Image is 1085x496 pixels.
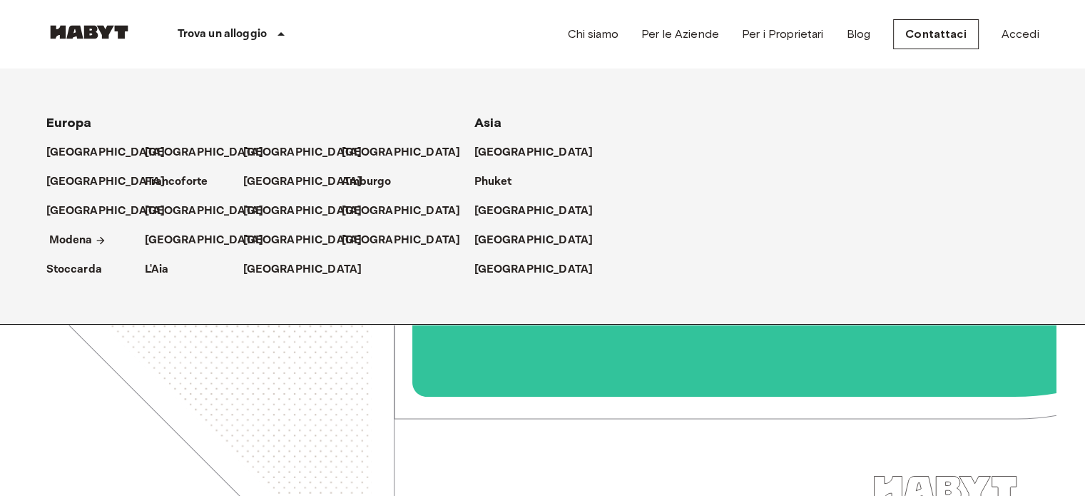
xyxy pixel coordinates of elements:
a: [GEOGRAPHIC_DATA] [243,261,377,278]
a: L'Aia [145,261,183,278]
a: [GEOGRAPHIC_DATA] [474,232,608,249]
a: [GEOGRAPHIC_DATA] [46,144,180,161]
a: Accedi [1002,26,1039,43]
a: [GEOGRAPHIC_DATA] [474,261,608,278]
a: Per i Proprietari [742,26,824,43]
p: Amburgo [342,173,392,191]
span: Europa [46,115,92,131]
p: [GEOGRAPHIC_DATA] [145,232,264,249]
p: [GEOGRAPHIC_DATA] [474,232,594,249]
p: [GEOGRAPHIC_DATA] [342,144,461,161]
a: [GEOGRAPHIC_DATA] [243,173,377,191]
a: [GEOGRAPHIC_DATA] [243,203,377,220]
p: [GEOGRAPHIC_DATA] [342,232,461,249]
span: Asia [474,115,502,131]
a: Modena [49,232,107,249]
img: Habyt [46,25,132,39]
p: [GEOGRAPHIC_DATA] [243,203,362,220]
p: [GEOGRAPHIC_DATA] [474,203,594,220]
p: [GEOGRAPHIC_DATA] [46,203,165,220]
a: [GEOGRAPHIC_DATA] [145,232,278,249]
a: [GEOGRAPHIC_DATA] [342,144,475,161]
a: Stoccarda [46,261,116,278]
p: [GEOGRAPHIC_DATA] [145,203,264,220]
p: [GEOGRAPHIC_DATA] [474,144,594,161]
a: Amburgo [342,173,406,191]
a: [GEOGRAPHIC_DATA] [46,173,180,191]
a: [GEOGRAPHIC_DATA] [243,144,377,161]
p: [GEOGRAPHIC_DATA] [243,173,362,191]
a: [GEOGRAPHIC_DATA] [474,144,608,161]
a: Contattaci [893,19,979,49]
a: Per le Aziende [641,26,719,43]
a: [GEOGRAPHIC_DATA] [145,203,278,220]
p: L'Aia [145,261,169,278]
p: Stoccarda [46,261,102,278]
a: [GEOGRAPHIC_DATA] [46,203,180,220]
p: [GEOGRAPHIC_DATA] [474,261,594,278]
a: [GEOGRAPHIC_DATA] [474,203,608,220]
a: [GEOGRAPHIC_DATA] [243,232,377,249]
p: [GEOGRAPHIC_DATA] [243,144,362,161]
p: Francoforte [145,173,208,191]
a: [GEOGRAPHIC_DATA] [342,232,475,249]
p: [GEOGRAPHIC_DATA] [243,232,362,249]
a: Blog [846,26,870,43]
p: Modena [49,232,93,249]
a: [GEOGRAPHIC_DATA] [342,203,475,220]
p: [GEOGRAPHIC_DATA] [46,144,165,161]
p: [GEOGRAPHIC_DATA] [145,144,264,161]
p: [GEOGRAPHIC_DATA] [46,173,165,191]
a: [GEOGRAPHIC_DATA] [145,144,278,161]
a: Phuket [474,173,526,191]
p: [GEOGRAPHIC_DATA] [342,203,461,220]
a: Chi siamo [567,26,618,43]
p: Trova un alloggio [178,26,268,43]
p: Phuket [474,173,512,191]
a: Francoforte [145,173,223,191]
p: [GEOGRAPHIC_DATA] [243,261,362,278]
